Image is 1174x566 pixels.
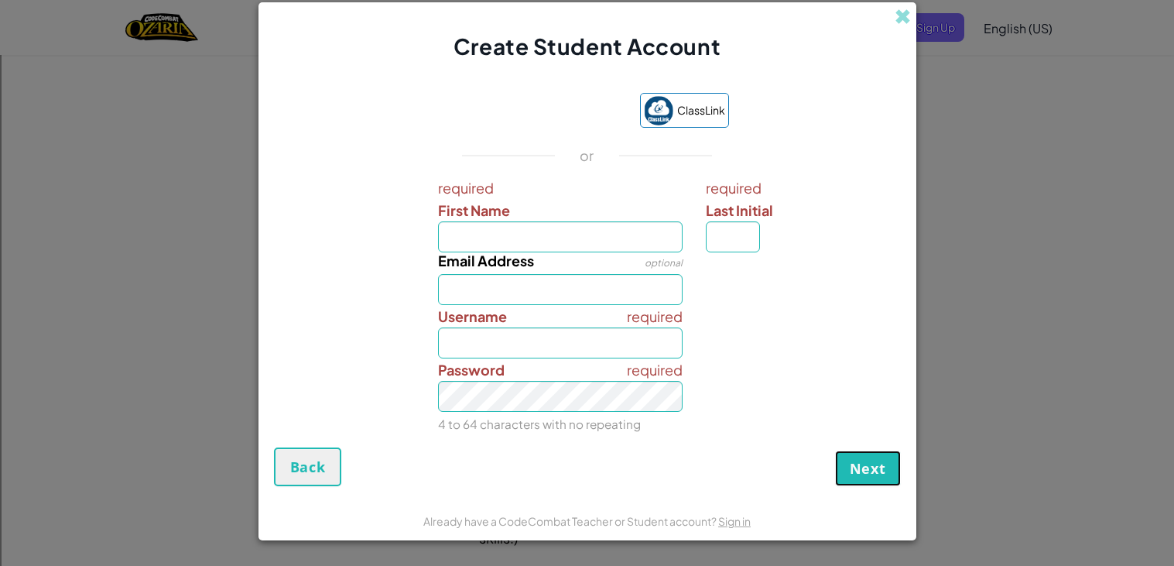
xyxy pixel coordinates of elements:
[835,451,901,486] button: Next
[454,33,720,60] span: Create Student Account
[6,90,1168,104] div: Rename
[6,48,1168,62] div: Delete
[6,104,1168,118] div: Move To ...
[437,94,632,129] iframe: Sign in with Google Button
[290,458,326,476] span: Back
[6,34,1168,48] div: Move To ...
[6,6,1168,20] div: Sort A > Z
[580,146,594,165] p: or
[438,252,534,269] span: Email Address
[644,96,673,125] img: classlink-logo-small.png
[850,459,886,478] span: Next
[677,99,725,122] span: ClassLink
[274,448,342,486] button: Back
[438,307,507,325] span: Username
[706,201,773,219] span: Last Initial
[6,20,1168,34] div: Sort New > Old
[438,201,510,219] span: First Name
[627,305,683,328] span: required
[6,62,1168,76] div: Options
[6,76,1168,90] div: Sign out
[438,177,683,199] span: required
[706,177,897,199] span: required
[438,417,641,431] small: 4 to 64 characters with no repeating
[423,514,718,528] span: Already have a CodeCombat Teacher or Student account?
[718,514,751,528] a: Sign in
[627,358,683,381] span: required
[645,257,683,269] span: optional
[438,361,505,379] span: Password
